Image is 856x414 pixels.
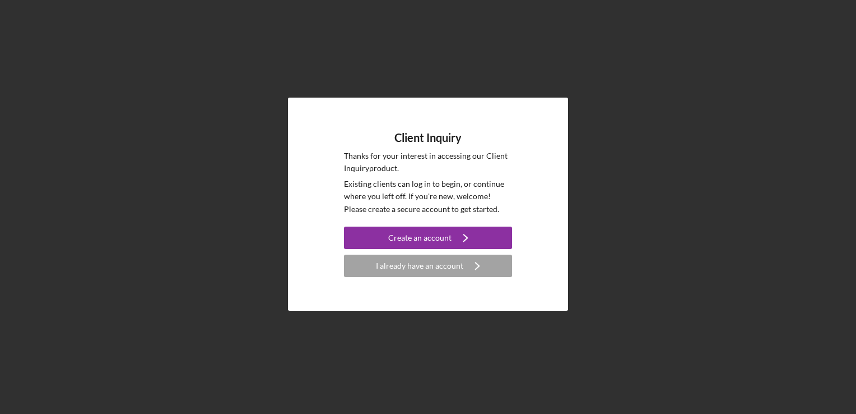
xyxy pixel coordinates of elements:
p: Thanks for your interest in accessing our Client Inquiry product. [344,150,512,175]
button: I already have an account [344,255,512,277]
h4: Client Inquiry [394,131,462,144]
div: I already have an account [376,255,463,277]
p: Existing clients can log in to begin, or continue where you left off. If you're new, welcome! Ple... [344,178,512,215]
div: Create an account [388,227,452,249]
a: Create an account [344,227,512,252]
button: Create an account [344,227,512,249]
